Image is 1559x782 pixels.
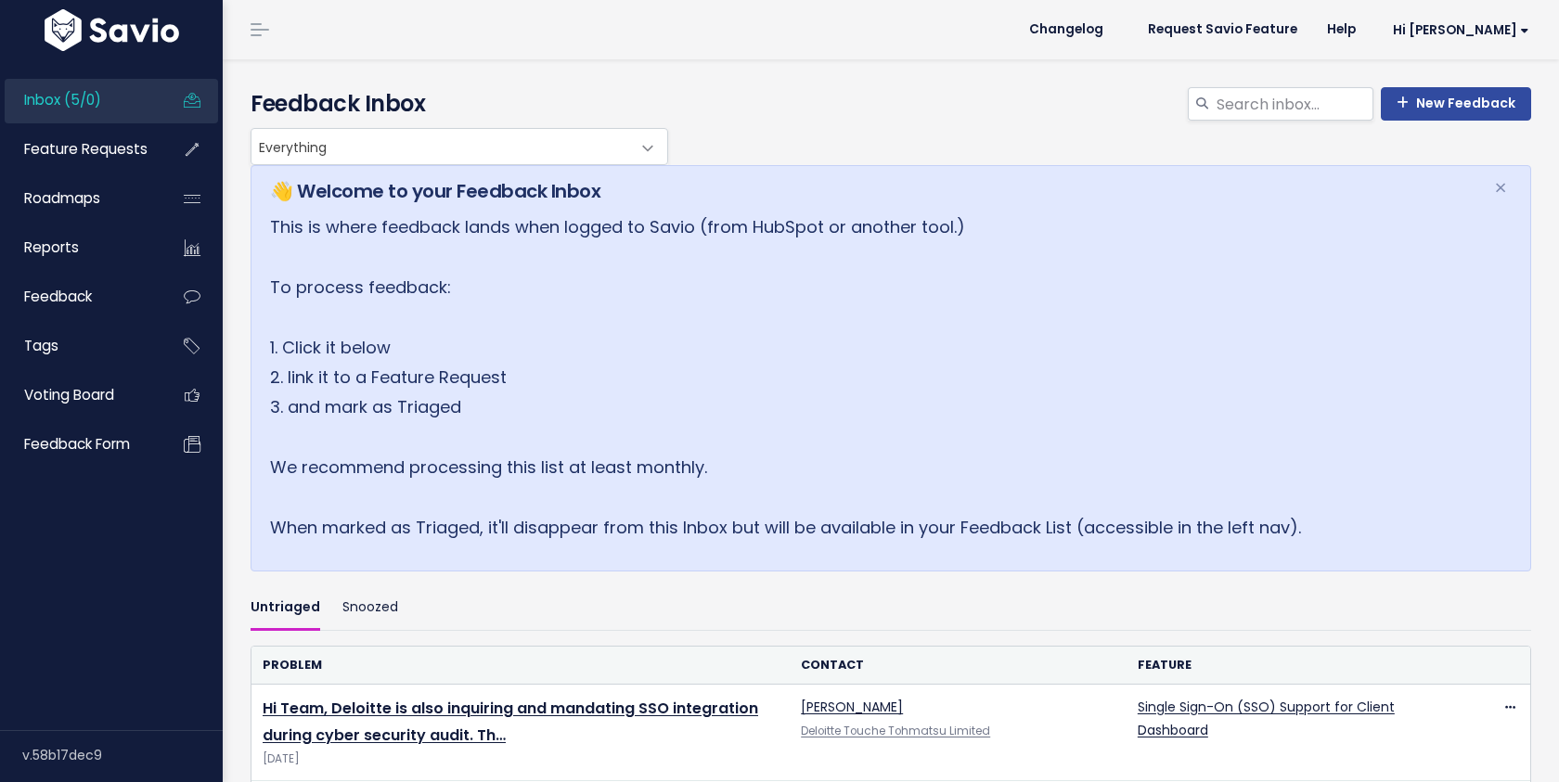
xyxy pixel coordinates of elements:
a: Voting Board [5,374,154,417]
a: Snoozed [342,586,398,630]
a: Untriaged [251,586,320,630]
span: Changelog [1029,23,1103,36]
h4: Feedback Inbox [251,87,1531,121]
a: Request Savio Feature [1133,16,1312,44]
th: Problem [251,647,790,685]
a: Feature Requests [5,128,154,171]
a: Feedback form [5,423,154,466]
th: Contact [790,647,1127,685]
span: Reports [24,237,79,257]
span: Everything [251,128,668,165]
span: [DATE] [263,750,779,769]
span: Feedback [24,287,92,306]
h5: 👋 Welcome to your Feedback Inbox [270,177,1471,205]
span: × [1494,173,1507,203]
a: Deloitte Touche Tohmatsu Limited [801,724,990,738]
button: Close [1475,166,1526,211]
a: Hi Team, Deloitte is also inquiring and mandating SSO integration during cyber security audit. Th… [263,698,758,746]
a: Hi [PERSON_NAME] [1371,16,1544,45]
a: [PERSON_NAME] [801,698,903,716]
a: Feedback [5,276,154,318]
th: Feature [1127,647,1463,685]
span: Hi [PERSON_NAME] [1393,23,1529,37]
span: Voting Board [24,385,114,404]
span: Inbox (5/0) [24,90,101,109]
span: Feature Requests [24,139,148,159]
img: logo-white.9d6f32f41409.svg [40,9,184,51]
p: This is where feedback lands when logged to Savio (from HubSpot or another tool.) To process feed... [270,212,1471,543]
span: Everything [251,129,630,164]
a: Inbox (5/0) [5,79,154,122]
ul: Filter feature requests [251,586,1531,630]
span: Tags [24,336,58,355]
a: New Feedback [1381,87,1531,121]
a: Single Sign-On (SSO) Support for Client Dashboard [1138,698,1395,739]
input: Search inbox... [1215,87,1373,121]
a: Reports [5,226,154,269]
a: Help [1312,16,1371,44]
a: Tags [5,325,154,367]
div: v.58b17dec9 [22,731,223,779]
span: Roadmaps [24,188,100,208]
a: Roadmaps [5,177,154,220]
span: Feedback form [24,434,130,454]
